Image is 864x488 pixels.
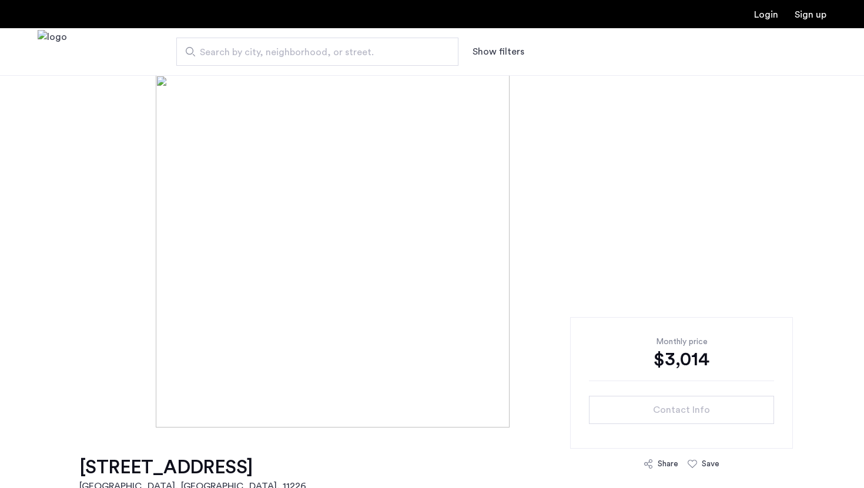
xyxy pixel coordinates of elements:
[589,348,774,371] div: $3,014
[702,458,719,470] div: Save
[156,75,709,428] img: [object%20Object]
[200,45,426,59] span: Search by city, neighborhood, or street.
[589,396,774,424] button: button
[795,10,826,19] a: Registration
[79,456,306,479] h1: [STREET_ADDRESS]
[754,10,778,19] a: Login
[38,30,67,74] img: logo
[473,45,524,59] button: Show or hide filters
[589,336,774,348] div: Monthly price
[38,30,67,74] a: Cazamio Logo
[176,38,458,66] input: Apartment Search
[658,458,678,470] div: Share
[653,403,710,417] span: Contact Info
